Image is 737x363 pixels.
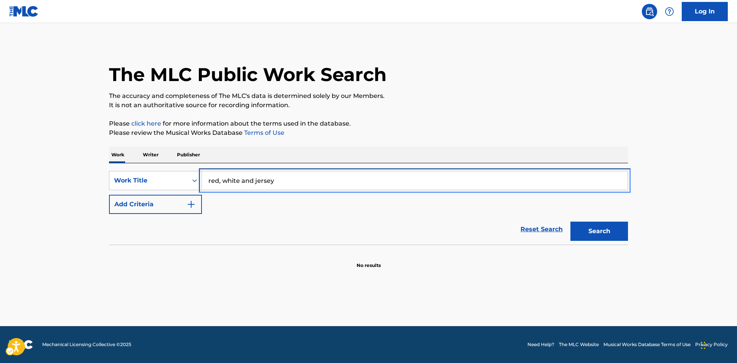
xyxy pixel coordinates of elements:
[9,340,33,349] img: logo
[109,195,202,214] button: Add Criteria
[699,326,737,363] iframe: Hubspot Iframe
[42,341,131,348] span: Mechanical Licensing Collective © 2025
[140,147,161,163] p: Writer
[109,91,628,101] p: The accuracy and completeness of The MLC's data is determined solely by our Members.
[109,128,628,138] p: Please review the Musical Works Database
[114,176,183,185] div: Work Title
[603,341,691,348] a: Musical Works Database Terms of Use
[357,253,381,269] p: No results
[665,7,674,16] img: help
[701,334,706,357] div: Drag
[175,147,202,163] p: Publisher
[202,171,628,190] input: Search...
[188,171,202,190] div: On
[9,6,39,17] img: MLC Logo
[570,222,628,241] button: Search
[187,200,196,209] img: 9d2ae6d4665cec9f34b9.svg
[645,7,654,16] img: search
[695,341,728,348] a: Privacy Policy
[109,119,628,128] p: Please for more information about the terms used in the database.
[109,171,628,245] form: Search Form
[559,341,599,348] a: The MLC Website
[109,101,628,110] p: It is not an authoritative source for recording information.
[131,120,161,127] a: Music industry terminology | mechanical licensing collective
[517,221,567,238] a: Reset Search
[527,341,554,348] a: Need Help?
[109,63,387,86] h1: The MLC Public Work Search
[699,326,737,363] div: Chat Widget
[243,129,284,136] a: Terms of Use
[109,147,127,163] p: Work
[682,2,728,21] a: Log In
